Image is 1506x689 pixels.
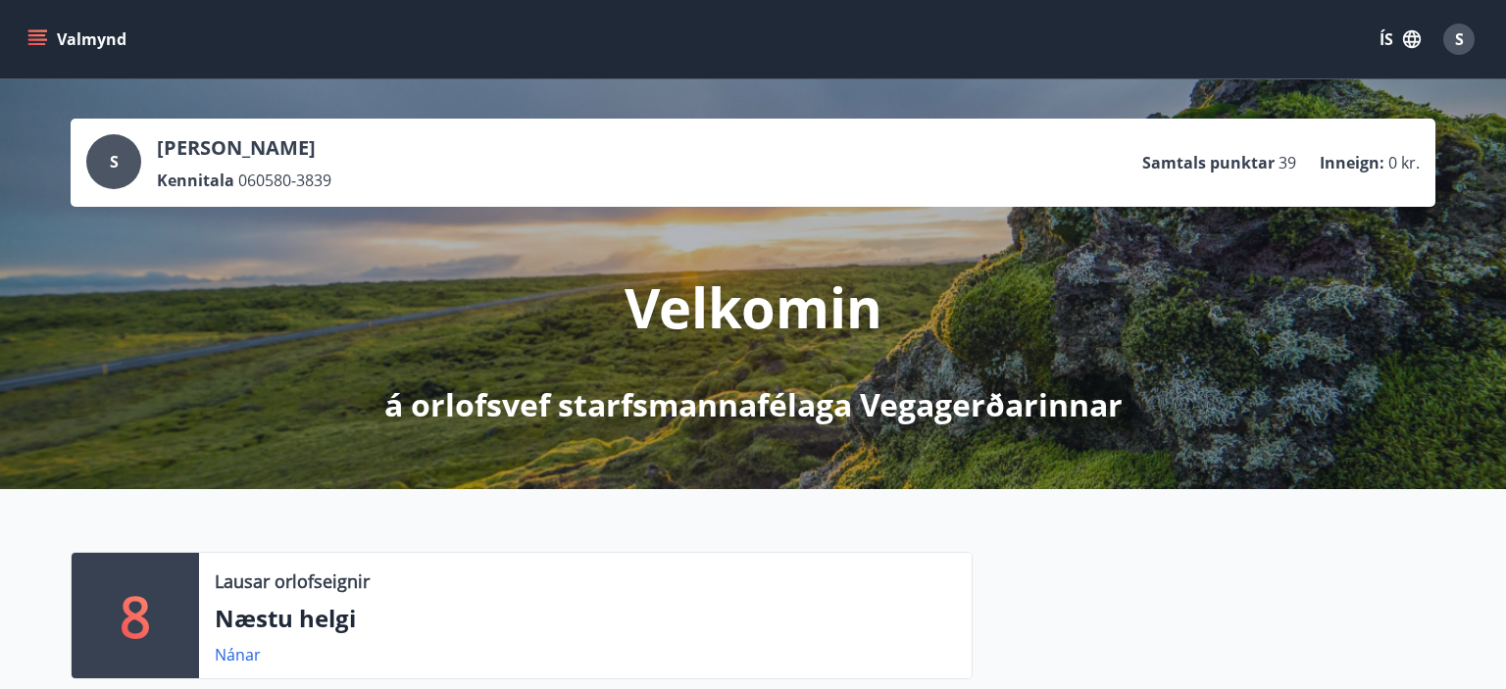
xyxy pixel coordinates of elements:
p: Samtals punktar [1142,152,1275,173]
span: 0 kr. [1388,152,1420,173]
span: 39 [1279,152,1296,173]
p: Inneign : [1320,152,1384,173]
span: 060580-3839 [238,170,331,191]
p: Lausar orlofseignir [215,568,370,594]
button: menu [24,22,134,57]
p: Næstu helgi [215,602,956,635]
span: S [1455,28,1464,50]
span: S [110,151,119,172]
button: S [1435,16,1482,63]
p: Velkomin [625,270,882,344]
p: [PERSON_NAME] [157,134,331,162]
p: Kennitala [157,170,234,191]
button: ÍS [1369,22,1431,57]
a: Nánar [215,644,261,665]
p: 8 [120,578,151,653]
p: á orlofsvef starfsmannafélaga Vegagerðarinnar [384,383,1123,426]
